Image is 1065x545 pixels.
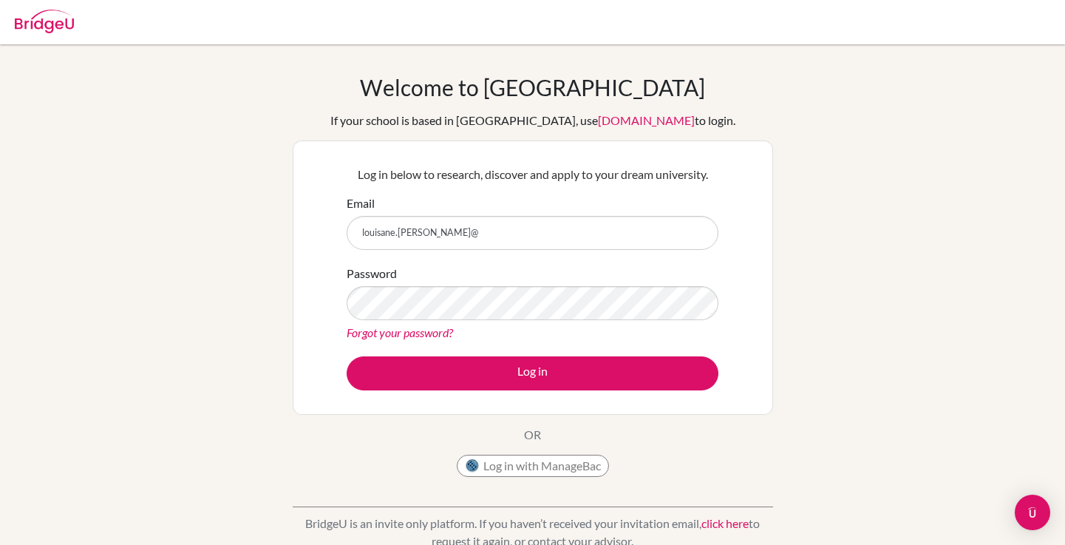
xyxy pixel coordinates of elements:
[347,325,453,339] a: Forgot your password?
[524,426,541,444] p: OR
[347,265,397,282] label: Password
[347,194,375,212] label: Email
[457,455,609,477] button: Log in with ManageBac
[1015,495,1050,530] div: Open Intercom Messenger
[347,166,718,183] p: Log in below to research, discover and apply to your dream university.
[330,112,735,129] div: If your school is based in [GEOGRAPHIC_DATA], use to login.
[701,516,749,530] a: click here
[347,356,718,390] button: Log in
[598,113,695,127] a: [DOMAIN_NAME]
[15,10,74,33] img: Bridge-U
[360,74,705,101] h1: Welcome to [GEOGRAPHIC_DATA]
